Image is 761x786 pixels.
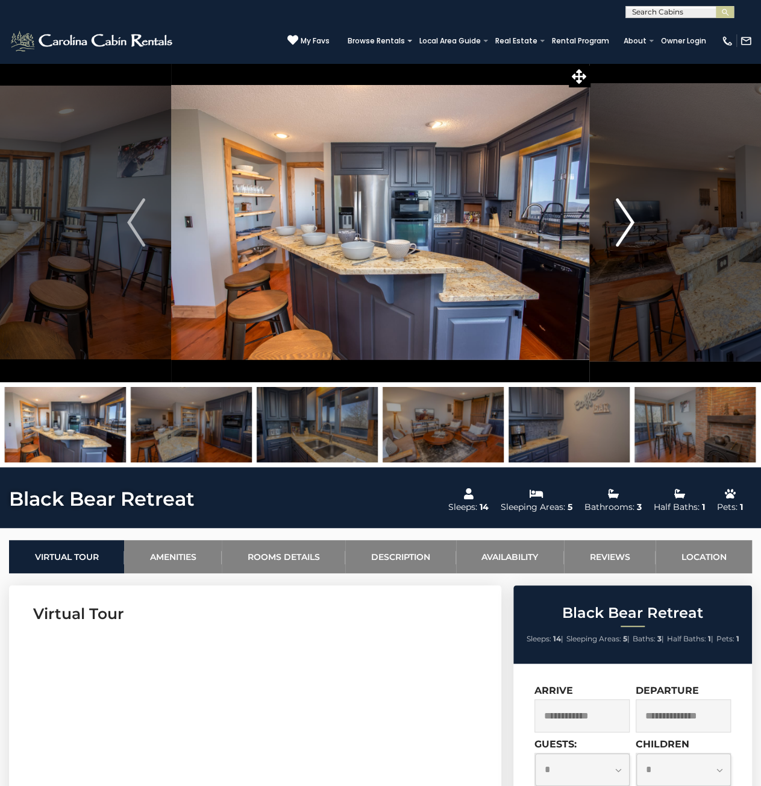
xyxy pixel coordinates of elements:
[9,540,124,573] a: Virtual Tour
[740,35,752,47] img: mail-regular-white.png
[657,634,662,643] strong: 3
[101,63,171,382] button: Previous
[667,631,713,647] li: |
[33,603,477,624] h3: Virtual Tour
[590,63,660,382] button: Next
[527,634,551,643] span: Sleeps:
[736,634,739,643] strong: 1
[616,198,634,247] img: arrow
[633,634,656,643] span: Baths:
[345,540,456,573] a: Description
[546,33,615,49] a: Rental Program
[5,387,126,462] img: 163267472
[618,33,653,49] a: About
[667,634,706,643] span: Half Baths:
[564,540,656,573] a: Reviews
[708,634,711,643] strong: 1
[131,387,252,462] img: 163267473
[9,29,176,53] img: White-1-2.png
[716,634,734,643] span: Pets:
[516,605,749,621] h2: Black Bear Retreat
[222,540,345,573] a: Rooms Details
[534,738,577,750] label: Guests:
[623,634,627,643] strong: 5
[566,634,621,643] span: Sleeping Areas:
[633,631,664,647] li: |
[489,33,543,49] a: Real Estate
[534,685,573,696] label: Arrive
[553,634,561,643] strong: 14
[413,33,487,49] a: Local Area Guide
[301,36,330,46] span: My Favs
[127,198,145,247] img: arrow
[257,387,378,462] img: 163267474
[636,738,689,750] label: Children
[456,540,564,573] a: Availability
[287,34,330,47] a: My Favs
[636,685,699,696] label: Departure
[383,387,504,462] img: 163267475
[527,631,563,647] li: |
[566,631,630,647] li: |
[721,35,733,47] img: phone-regular-white.png
[655,33,712,49] a: Owner Login
[509,387,630,462] img: 163267476
[634,387,756,462] img: 163267477
[124,540,222,573] a: Amenities
[656,540,752,573] a: Location
[342,33,411,49] a: Browse Rentals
